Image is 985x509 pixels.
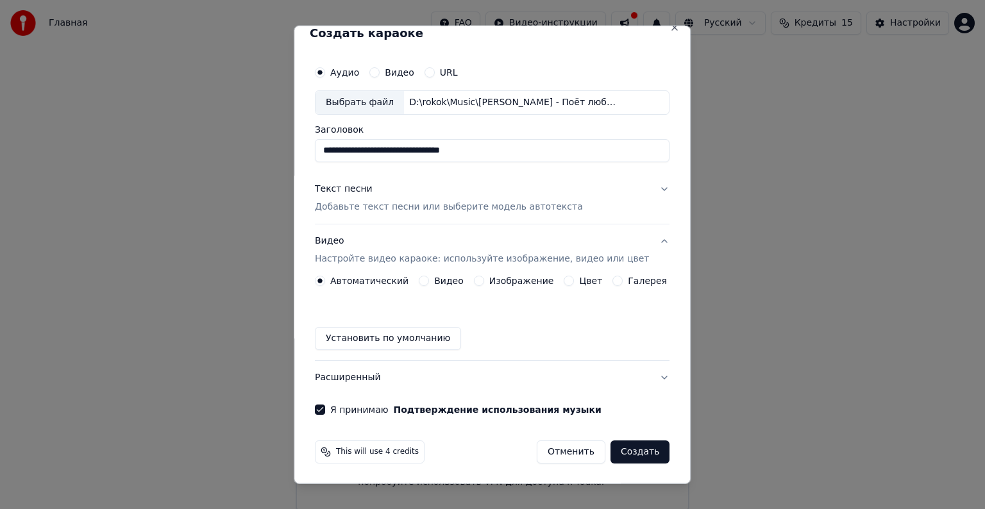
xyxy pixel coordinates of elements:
h2: Создать караоке [310,28,675,39]
div: D:\rokok\Music\[PERSON_NAME] - Поёт любовь\[PERSON_NAME] - Весь мир на ладони моей.mp3 [404,96,622,109]
label: Заголовок [315,125,669,134]
label: Аудио [330,68,359,77]
button: Текст песниДобавьте текст песни или выберите модель автотекста [315,172,669,224]
p: Настройте видео караоке: используйте изображение, видео или цвет [315,253,649,265]
button: ВидеоНастройте видео караоке: используйте изображение, видео или цвет [315,224,669,276]
p: Добавьте текст песни или выберите модель автотекста [315,201,583,213]
label: Видео [434,276,464,285]
button: Отменить [537,440,605,463]
button: Расширенный [315,361,669,394]
label: Я принимаю [330,405,602,414]
label: Видео [385,68,414,77]
span: This will use 4 credits [336,447,419,457]
button: Установить по умолчанию [315,327,461,350]
div: Видео [315,235,649,265]
label: Галерея [628,276,668,285]
label: Изображение [489,276,554,285]
div: Выбрать файл [316,91,404,114]
div: ВидеоНастройте видео караоке: используйте изображение, видео или цвет [315,276,669,360]
div: Текст песни [315,183,373,196]
button: Я принимаю [394,405,602,414]
button: Создать [610,440,669,463]
label: Цвет [580,276,603,285]
label: URL [440,68,458,77]
label: Автоматический [330,276,408,285]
